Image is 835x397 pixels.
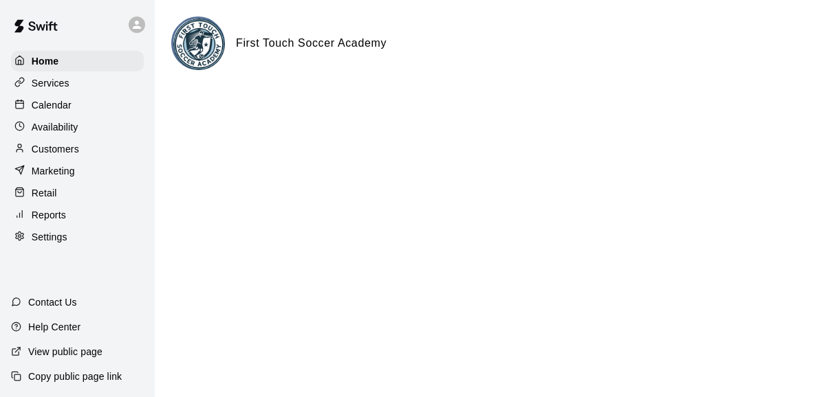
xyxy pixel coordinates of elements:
h6: First Touch Soccer Academy [236,34,387,52]
a: Customers [11,139,144,159]
a: Retail [11,183,144,203]
a: Settings [11,227,144,247]
a: Services [11,73,144,93]
p: Help Center [28,320,80,334]
p: Calendar [32,98,72,112]
p: Availability [32,120,78,134]
a: Calendar [11,95,144,115]
p: Home [32,54,59,68]
p: Marketing [32,164,75,178]
p: Copy public page link [28,370,122,383]
a: Home [11,51,144,71]
p: View public page [28,345,102,359]
p: Retail [32,186,57,200]
img: First Touch Soccer Academy logo [173,19,225,70]
p: Customers [32,142,79,156]
p: Settings [32,230,67,244]
a: Marketing [11,161,144,181]
a: Reports [11,205,144,225]
p: Services [32,76,69,90]
p: Contact Us [28,295,77,309]
a: Availability [11,117,144,137]
p: Reports [32,208,66,222]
